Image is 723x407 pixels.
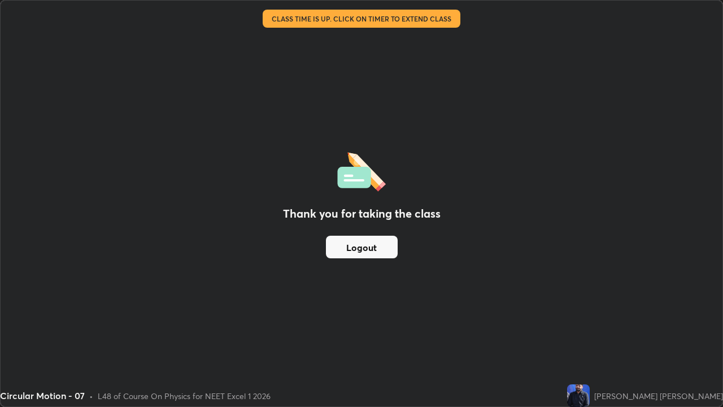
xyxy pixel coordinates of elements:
[326,236,398,258] button: Logout
[98,390,271,402] div: L48 of Course On Physics for NEET Excel 1 2026
[567,384,590,407] img: f34a0ffe40ef4429b3e21018fb94e939.jpg
[89,390,93,402] div: •
[283,205,441,222] h2: Thank you for taking the class
[337,149,386,192] img: offlineFeedback.1438e8b3.svg
[594,390,723,402] div: [PERSON_NAME] [PERSON_NAME]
